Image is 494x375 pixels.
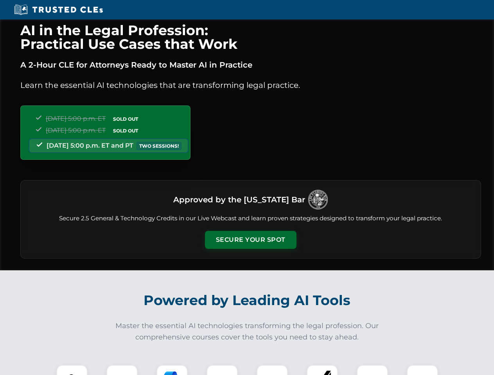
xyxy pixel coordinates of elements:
span: [DATE] 5:00 p.m. ET [46,127,106,134]
h2: Powered by Leading AI Tools [31,287,464,314]
span: [DATE] 5:00 p.m. ET [46,115,106,122]
h1: AI in the Legal Profession: Practical Use Cases that Work [20,23,481,51]
p: Master the essential AI technologies transforming the legal profession. Our comprehensive courses... [110,320,384,343]
span: SOLD OUT [110,115,141,123]
h3: Approved by the [US_STATE] Bar [173,193,305,207]
img: Trusted CLEs [12,4,105,16]
img: Logo [308,190,328,209]
p: A 2-Hour CLE for Attorneys Ready to Master AI in Practice [20,59,481,71]
button: Secure Your Spot [205,231,296,249]
p: Secure 2.5 General & Technology Credits in our Live Webcast and learn proven strategies designed ... [30,214,471,223]
p: Learn the essential AI technologies that are transforming legal practice. [20,79,481,91]
span: SOLD OUT [110,127,141,135]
